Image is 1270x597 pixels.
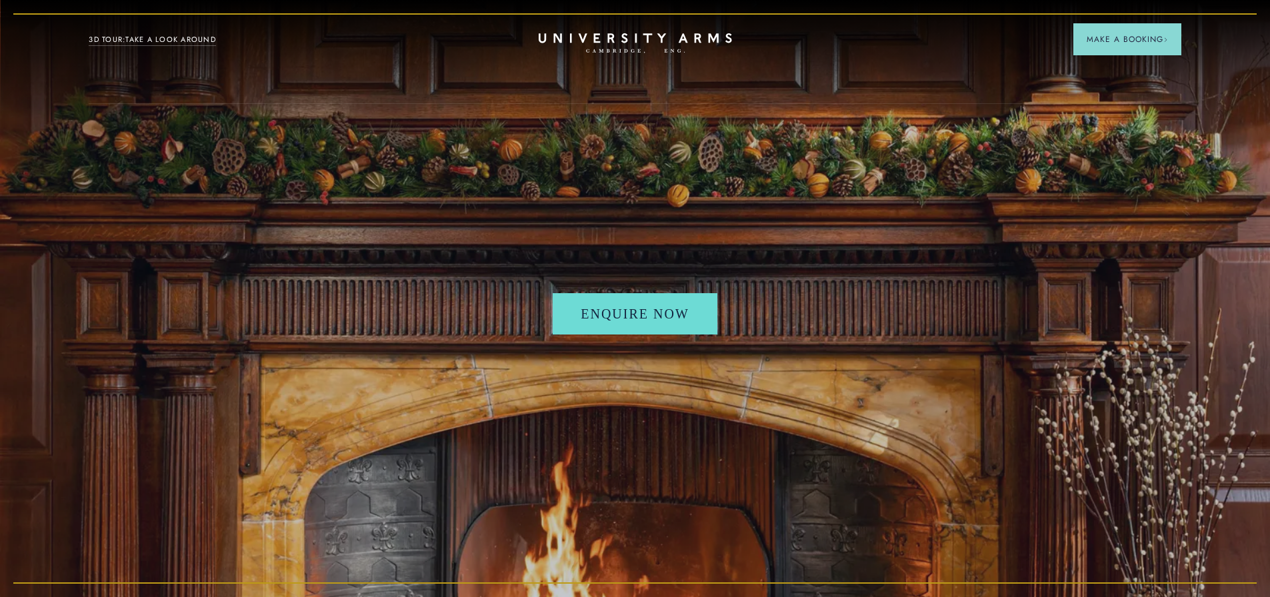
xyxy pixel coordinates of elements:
[89,34,216,46] a: 3D TOUR:TAKE A LOOK AROUND
[1073,23,1181,55] button: Make a BookingArrow icon
[539,33,732,54] a: Home
[553,293,717,334] a: Enquire Now
[1163,37,1168,42] img: Arrow icon
[1087,33,1168,45] span: Make a Booking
